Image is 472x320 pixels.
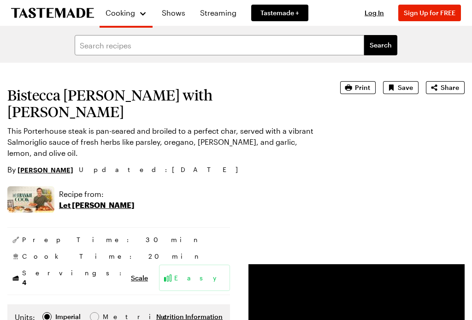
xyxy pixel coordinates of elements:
p: By [7,164,73,175]
p: Let [PERSON_NAME] [59,200,135,211]
span: Cook Time: 20 min [22,252,202,261]
p: This Porterhouse steak is pan-seared and broiled to a perfect char, served with a vibrant Salmori... [7,125,314,159]
button: filters [364,35,397,55]
a: To Tastemade Home Page [11,8,94,18]
button: Sign Up for FREE [398,5,461,21]
a: Tastemade + [251,5,308,21]
span: Updated : [DATE] [79,165,247,175]
span: Tastemade + [260,8,299,18]
button: Cooking [105,4,147,22]
h1: Bistecca [PERSON_NAME] with [PERSON_NAME] [7,87,314,120]
input: Search recipes [75,35,364,55]
button: Scale [131,273,148,283]
span: Servings: [22,268,126,287]
span: Search [370,41,392,50]
p: Recipe from: [59,189,135,200]
a: [PERSON_NAME] [18,165,73,175]
span: Cooking [106,8,135,17]
button: Share [426,81,465,94]
span: Prep Time: 30 min [22,235,201,244]
span: Log In [365,9,384,17]
span: Save [398,83,413,92]
span: Easy [174,273,226,283]
button: Log In [356,8,393,18]
span: Share [441,83,459,92]
button: Print [340,81,376,94]
a: Recipe from:Let [PERSON_NAME] [59,189,135,211]
span: Print [355,83,370,92]
span: Sign Up for FREE [404,9,455,17]
button: Save recipe [383,81,419,94]
img: Show where recipe is used [7,186,54,213]
span: 4 [22,278,26,286]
